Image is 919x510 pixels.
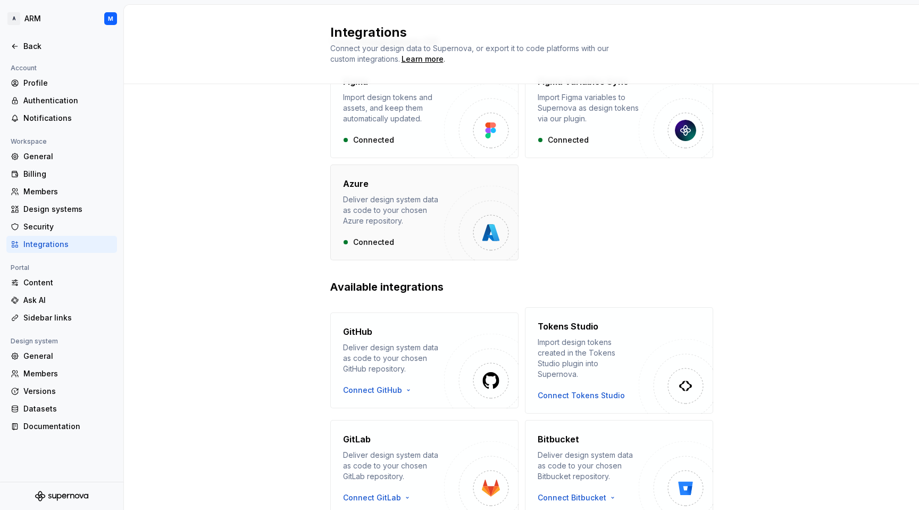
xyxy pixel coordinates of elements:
[330,279,713,294] h2: Available integrations
[23,386,113,397] div: Versions
[23,239,113,250] div: Integrations
[6,62,41,75] div: Account
[6,218,117,235] a: Security
[6,166,117,183] a: Billing
[538,320,598,333] h4: Tokens Studio
[23,113,113,124] div: Notifications
[343,492,416,503] button: Connect GitLab
[343,433,371,446] h4: GitLab
[525,62,713,158] button: Figma Variables SyncImport Figma variables to Supernova as design tokens via our plugin.Connected
[538,337,639,380] div: Import design tokens created in the Tokens Studio plugin into Supernova.
[6,148,117,165] a: General
[538,433,579,446] h4: Bitbucket
[6,75,117,92] a: Profile
[538,390,625,401] button: Connect Tokens Studio
[343,194,444,226] div: Deliver design system data as code to your chosen Azure repository.
[23,151,113,162] div: General
[400,55,445,63] span: .
[538,492,606,503] span: Connect Bitbucket
[538,492,621,503] button: Connect Bitbucket
[330,307,519,414] button: GitHubDeliver design system data as code to your chosen GitHub repository.Connect GitHub
[7,12,20,25] div: A
[6,92,117,109] a: Authentication
[23,368,113,379] div: Members
[525,307,713,414] button: Tokens StudioImport design tokens created in the Tokens Studio plugin into Supernova.Connect Toke...
[23,421,113,432] div: Documentation
[23,169,113,179] div: Billing
[6,400,117,417] a: Datasets
[23,186,113,197] div: Members
[6,183,117,200] a: Members
[35,491,88,501] svg: Supernova Logo
[343,177,369,190] h4: Azure
[23,351,113,361] div: General
[6,365,117,382] a: Members
[6,201,117,218] a: Design systems
[6,274,117,291] a: Content
[23,295,113,306] div: Ask AI
[330,44,611,63] span: Connect your design data to Supernova, or export it to code platforms with our custom integrations.
[538,92,639,124] div: Import Figma variables to Supernova as design tokens via our plugin.
[343,385,402,396] span: Connect GitHub
[6,348,117,365] a: General
[23,204,113,215] div: Design systems
[23,404,113,414] div: Datasets
[6,135,51,148] div: Workspace
[108,14,113,23] div: M
[6,335,62,348] div: Design system
[402,54,444,64] a: Learn more
[2,7,121,30] button: AARMM
[343,450,444,482] div: Deliver design system data as code to your chosen GitLab repository.
[330,164,519,260] button: AzureDeliver design system data as code to your chosen Azure repository.Connected
[343,492,401,503] span: Connect GitLab
[23,221,113,232] div: Security
[6,292,117,309] a: Ask AI
[23,95,113,106] div: Authentication
[6,38,117,55] a: Back
[343,342,444,374] div: Deliver design system data as code to your chosen GitHub repository.
[23,312,113,323] div: Sidebar links
[23,41,113,52] div: Back
[6,261,34,274] div: Portal
[6,309,117,326] a: Sidebar links
[23,78,113,88] div: Profile
[330,24,700,41] h2: Integrations
[24,13,41,24] div: ARM
[6,383,117,400] a: Versions
[6,236,117,253] a: Integrations
[6,418,117,435] a: Documentation
[6,110,117,127] a: Notifications
[343,385,417,396] button: Connect GitHub
[23,277,113,288] div: Content
[343,325,372,338] h4: GitHub
[538,450,639,482] div: Deliver design system data as code to your chosen Bitbucket repository.
[330,62,519,158] button: FigmaImport design tokens and assets, and keep them automatically updated.Connected
[343,92,444,124] div: Import design tokens and assets, and keep them automatically updated.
